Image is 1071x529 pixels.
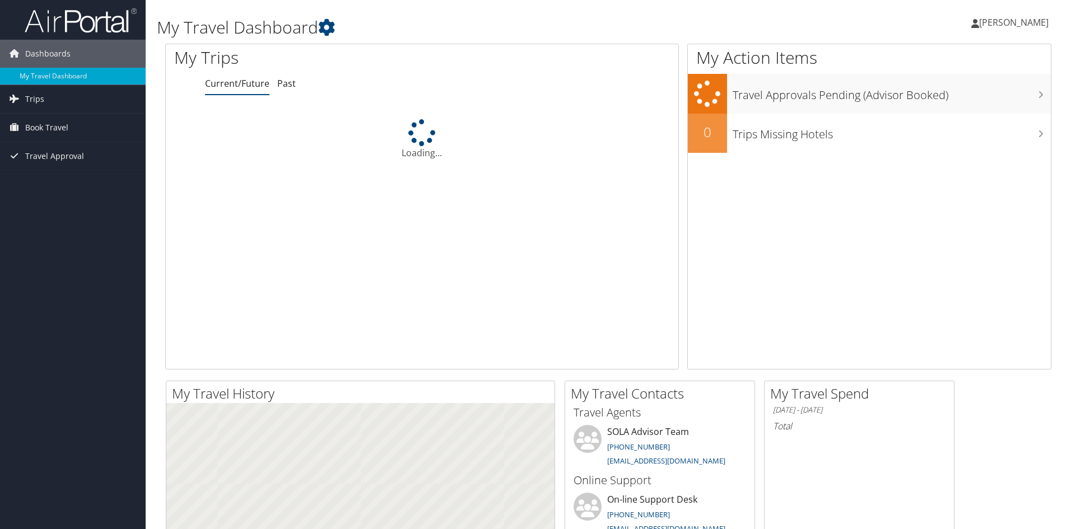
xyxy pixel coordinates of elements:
h3: Trips Missing Hotels [733,121,1051,142]
h2: My Travel History [172,384,555,403]
h3: Online Support [574,472,746,488]
a: [PERSON_NAME] [971,6,1060,39]
a: [PHONE_NUMBER] [607,509,670,519]
a: Current/Future [205,77,269,90]
h6: Total [773,420,946,432]
span: Trips [25,85,44,113]
span: Book Travel [25,114,68,142]
a: 0Trips Missing Hotels [688,114,1051,153]
div: Loading... [166,119,678,160]
a: [EMAIL_ADDRESS][DOMAIN_NAME] [607,456,725,466]
h3: Travel Agents [574,405,746,420]
h1: My Travel Dashboard [157,16,759,39]
a: [PHONE_NUMBER] [607,442,670,452]
a: Past [277,77,296,90]
h1: My Action Items [688,46,1051,69]
span: Dashboards [25,40,71,68]
li: SOLA Advisor Team [568,425,752,471]
h2: My Travel Contacts [571,384,755,403]
h2: 0 [688,123,727,142]
span: Travel Approval [25,142,84,170]
h2: My Travel Spend [770,384,954,403]
h3: Travel Approvals Pending (Advisor Booked) [733,82,1051,103]
h6: [DATE] - [DATE] [773,405,946,415]
h1: My Trips [174,46,457,69]
img: airportal-logo.png [25,7,137,34]
a: Travel Approvals Pending (Advisor Booked) [688,74,1051,114]
span: [PERSON_NAME] [979,16,1049,29]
